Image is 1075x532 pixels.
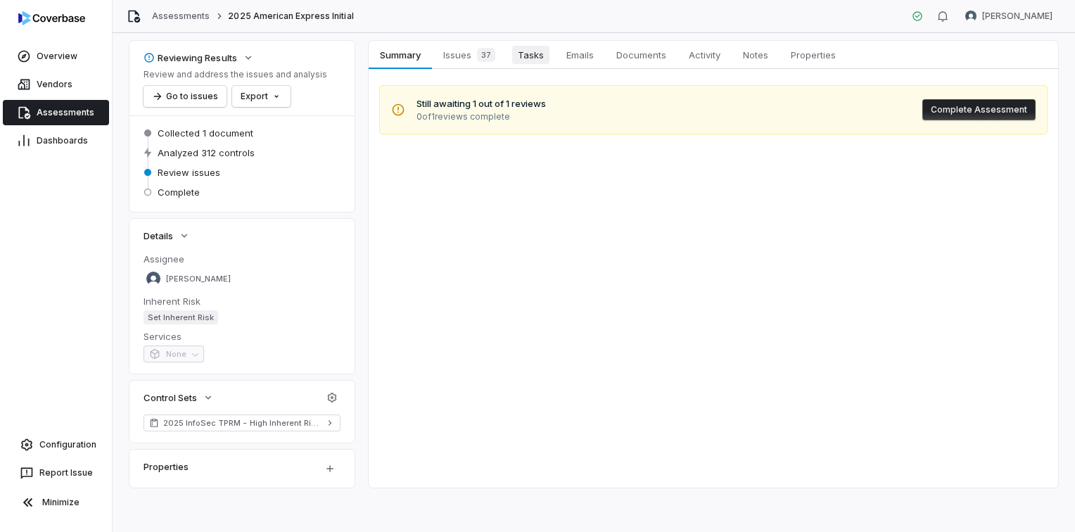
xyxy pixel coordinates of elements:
[144,295,341,308] dt: Inherent Risk
[37,51,77,62] span: Overview
[158,186,200,198] span: Complete
[18,11,85,25] img: logo-D7KZi-bG.svg
[6,432,106,457] a: Configuration
[144,229,173,242] span: Details
[683,46,726,64] span: Activity
[785,46,841,64] span: Properties
[144,391,197,404] span: Control Sets
[37,107,94,118] span: Assessments
[922,99,1036,120] button: Complete Assessment
[39,439,96,450] span: Configuration
[144,86,227,107] button: Go to issues
[416,97,546,111] span: Still awaiting 1 out of 1 reviews
[144,69,327,80] p: Review and address the issues and analysis
[228,11,353,22] span: 2025 American Express Initial
[6,488,106,517] button: Minimize
[166,274,231,284] span: [PERSON_NAME]
[561,46,599,64] span: Emails
[982,11,1052,22] span: [PERSON_NAME]
[139,223,194,248] button: Details
[37,135,88,146] span: Dashboards
[144,253,341,265] dt: Assignee
[39,467,93,479] span: Report Issue
[144,414,341,431] a: 2025 InfoSec TPRM - High Inherent Risk (TruSight Supported)
[152,11,210,22] a: Assessments
[438,45,501,65] span: Issues
[37,79,72,90] span: Vendors
[146,272,160,286] img: Bridget Seagraves avatar
[957,6,1061,27] button: Curtis Nohl avatar[PERSON_NAME]
[158,146,255,159] span: Analyzed 312 controls
[144,330,341,343] dt: Services
[163,417,321,429] span: 2025 InfoSec TPRM - High Inherent Risk (TruSight Supported)
[374,46,426,64] span: Summary
[737,46,774,64] span: Notes
[477,48,495,62] span: 37
[512,46,549,64] span: Tasks
[965,11,977,22] img: Curtis Nohl avatar
[158,166,220,179] span: Review issues
[611,46,672,64] span: Documents
[3,128,109,153] a: Dashboards
[42,497,79,508] span: Minimize
[158,127,253,139] span: Collected 1 document
[416,111,546,122] span: 0 of 1 reviews complete
[3,44,109,69] a: Overview
[232,86,291,107] button: Export
[6,460,106,486] button: Report Issue
[139,385,218,410] button: Control Sets
[144,310,218,324] span: Set Inherent Risk
[3,72,109,97] a: Vendors
[144,51,237,64] div: Reviewing Results
[139,45,258,70] button: Reviewing Results
[3,100,109,125] a: Assessments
